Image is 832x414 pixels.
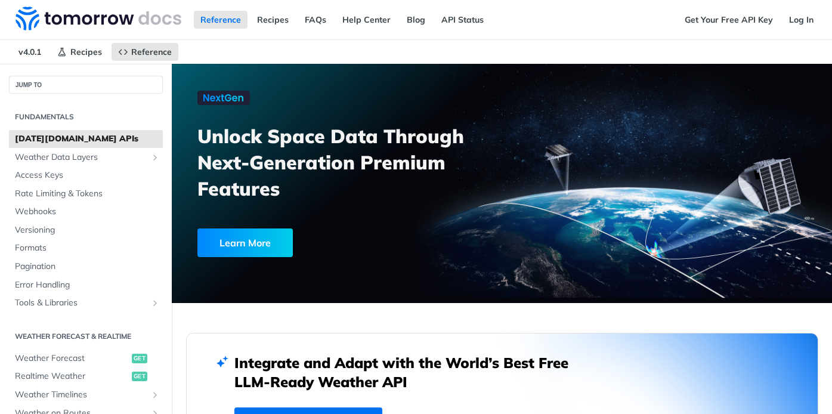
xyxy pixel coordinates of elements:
[15,297,147,309] span: Tools & Libraries
[15,370,129,382] span: Realtime Weather
[9,350,163,367] a: Weather Forecastget
[9,221,163,239] a: Versioning
[150,298,160,308] button: Show subpages for Tools & Libraries
[15,261,160,273] span: Pagination
[15,152,147,163] span: Weather Data Layers
[112,43,178,61] a: Reference
[15,242,160,254] span: Formats
[782,11,820,29] a: Log In
[9,239,163,257] a: Formats
[234,353,586,391] h2: Integrate and Adapt with the World’s Best Free LLM-Ready Weather API
[15,224,160,236] span: Versioning
[15,133,160,145] span: [DATE][DOMAIN_NAME] APIs
[9,276,163,294] a: Error Handling
[132,354,147,363] span: get
[435,11,490,29] a: API Status
[197,123,515,202] h3: Unlock Space Data Through Next-Generation Premium Features
[150,390,160,400] button: Show subpages for Weather Timelines
[16,7,181,30] img: Tomorrow.io Weather API Docs
[15,279,160,291] span: Error Handling
[9,76,163,94] button: JUMP TO
[15,353,129,364] span: Weather Forecast
[9,166,163,184] a: Access Keys
[15,169,160,181] span: Access Keys
[336,11,397,29] a: Help Center
[150,153,160,162] button: Show subpages for Weather Data Layers
[298,11,333,29] a: FAQs
[197,228,293,257] div: Learn More
[70,47,102,57] span: Recipes
[131,47,172,57] span: Reference
[15,206,160,218] span: Webhooks
[9,130,163,148] a: [DATE][DOMAIN_NAME] APIs
[197,228,451,257] a: Learn More
[15,188,160,200] span: Rate Limiting & Tokens
[197,91,250,105] img: NextGen
[12,43,48,61] span: v4.0.1
[678,11,780,29] a: Get Your Free API Key
[9,386,163,404] a: Weather TimelinesShow subpages for Weather Timelines
[9,367,163,385] a: Realtime Weatherget
[9,185,163,203] a: Rate Limiting & Tokens
[9,331,163,342] h2: Weather Forecast & realtime
[9,258,163,276] a: Pagination
[15,389,147,401] span: Weather Timelines
[250,11,295,29] a: Recipes
[9,112,163,122] h2: Fundamentals
[194,11,248,29] a: Reference
[51,43,109,61] a: Recipes
[9,149,163,166] a: Weather Data LayersShow subpages for Weather Data Layers
[9,203,163,221] a: Webhooks
[132,372,147,381] span: get
[400,11,432,29] a: Blog
[9,294,163,312] a: Tools & LibrariesShow subpages for Tools & Libraries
